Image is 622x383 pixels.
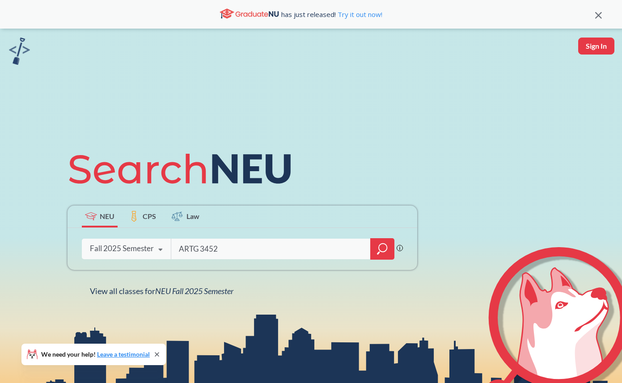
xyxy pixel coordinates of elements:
span: has just released! [281,9,382,19]
span: Law [186,211,199,221]
div: Fall 2025 Semester [90,244,154,253]
svg: magnifying glass [377,243,388,255]
span: NEU Fall 2025 Semester [155,286,233,296]
a: sandbox logo [9,38,30,67]
span: We need your help! [41,351,150,358]
img: sandbox logo [9,38,30,65]
span: NEU [100,211,114,221]
span: CPS [143,211,156,221]
a: Leave a testimonial [97,350,150,358]
input: Class, professor, course number, "phrase" [178,240,364,258]
a: Try it out now! [336,10,382,19]
span: View all classes for [90,286,233,296]
div: magnifying glass [370,238,394,260]
button: Sign In [578,38,614,55]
